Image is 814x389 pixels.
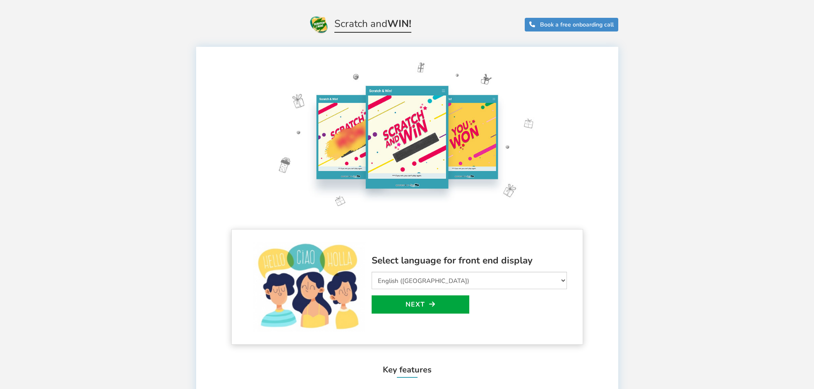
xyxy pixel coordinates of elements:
h4: Key features [196,365,618,378]
span: Scratch and [334,18,411,33]
a: Book a free onboarding call [525,18,618,31]
h3: Select language for front end display [372,256,567,266]
img: Scratch and Win [309,14,329,34]
img: Scratch and Win [253,55,561,219]
strong: WIN! [387,17,411,30]
span: Book a free onboarding call [540,21,614,29]
a: Next [372,295,469,314]
img: language [253,242,365,332]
